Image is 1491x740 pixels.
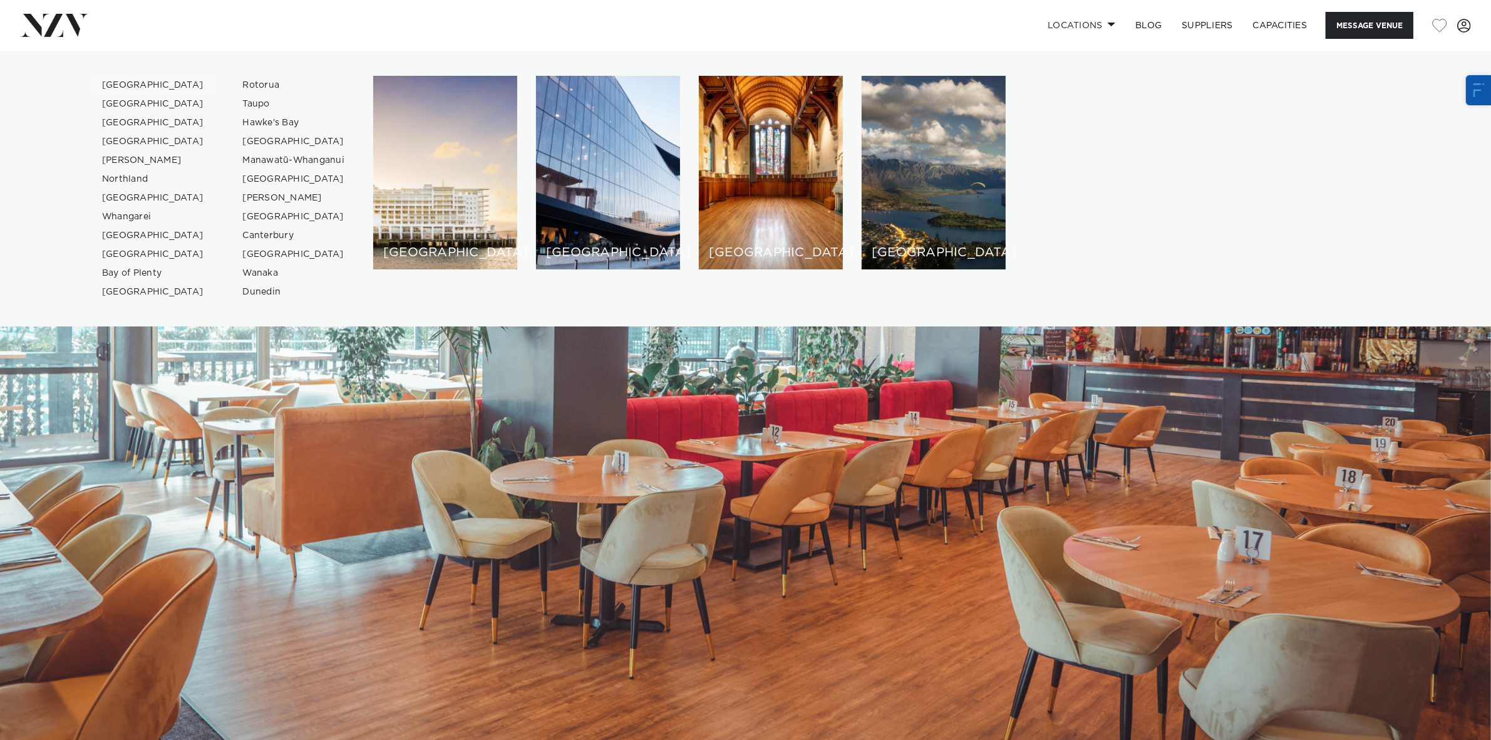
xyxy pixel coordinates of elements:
a: Locations [1038,12,1125,39]
a: Northland [92,170,214,189]
img: nzv-logo.png [20,14,88,36]
a: Hawke's Bay [233,113,355,132]
a: [GEOGRAPHIC_DATA] [233,245,355,264]
a: [GEOGRAPHIC_DATA] [233,207,355,226]
h6: [GEOGRAPHIC_DATA] [383,246,507,259]
a: BLOG [1125,12,1172,39]
a: [GEOGRAPHIC_DATA] [92,113,214,132]
a: [PERSON_NAME] [92,151,214,170]
a: [GEOGRAPHIC_DATA] [92,189,214,207]
a: Manawatū-Whanganui [233,151,355,170]
a: Wellington venues [GEOGRAPHIC_DATA] [536,76,680,269]
a: Queenstown venues [GEOGRAPHIC_DATA] [862,76,1006,269]
a: [GEOGRAPHIC_DATA] [92,283,214,301]
a: [GEOGRAPHIC_DATA] [92,95,214,113]
a: [GEOGRAPHIC_DATA] [92,76,214,95]
a: Christchurch venues [GEOGRAPHIC_DATA] [699,76,843,269]
a: Bay of Plenty [92,264,214,283]
a: Capacities [1243,12,1318,39]
button: Message Venue [1326,12,1413,39]
a: Dunedin [233,283,355,301]
h6: [GEOGRAPHIC_DATA] [872,246,996,259]
a: Taupo [233,95,355,113]
a: [GEOGRAPHIC_DATA] [92,245,214,264]
a: Wanaka [233,264,355,283]
h6: [GEOGRAPHIC_DATA] [546,246,670,259]
h6: [GEOGRAPHIC_DATA] [709,246,833,259]
a: [PERSON_NAME] [233,189,355,207]
a: [GEOGRAPHIC_DATA] [92,226,214,245]
a: [GEOGRAPHIC_DATA] [233,170,355,189]
a: SUPPLIERS [1172,12,1242,39]
a: Canterbury [233,226,355,245]
a: Whangarei [92,207,214,226]
a: Auckland venues [GEOGRAPHIC_DATA] [373,76,517,269]
a: Rotorua [233,76,355,95]
a: [GEOGRAPHIC_DATA] [233,132,355,151]
a: [GEOGRAPHIC_DATA] [92,132,214,151]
